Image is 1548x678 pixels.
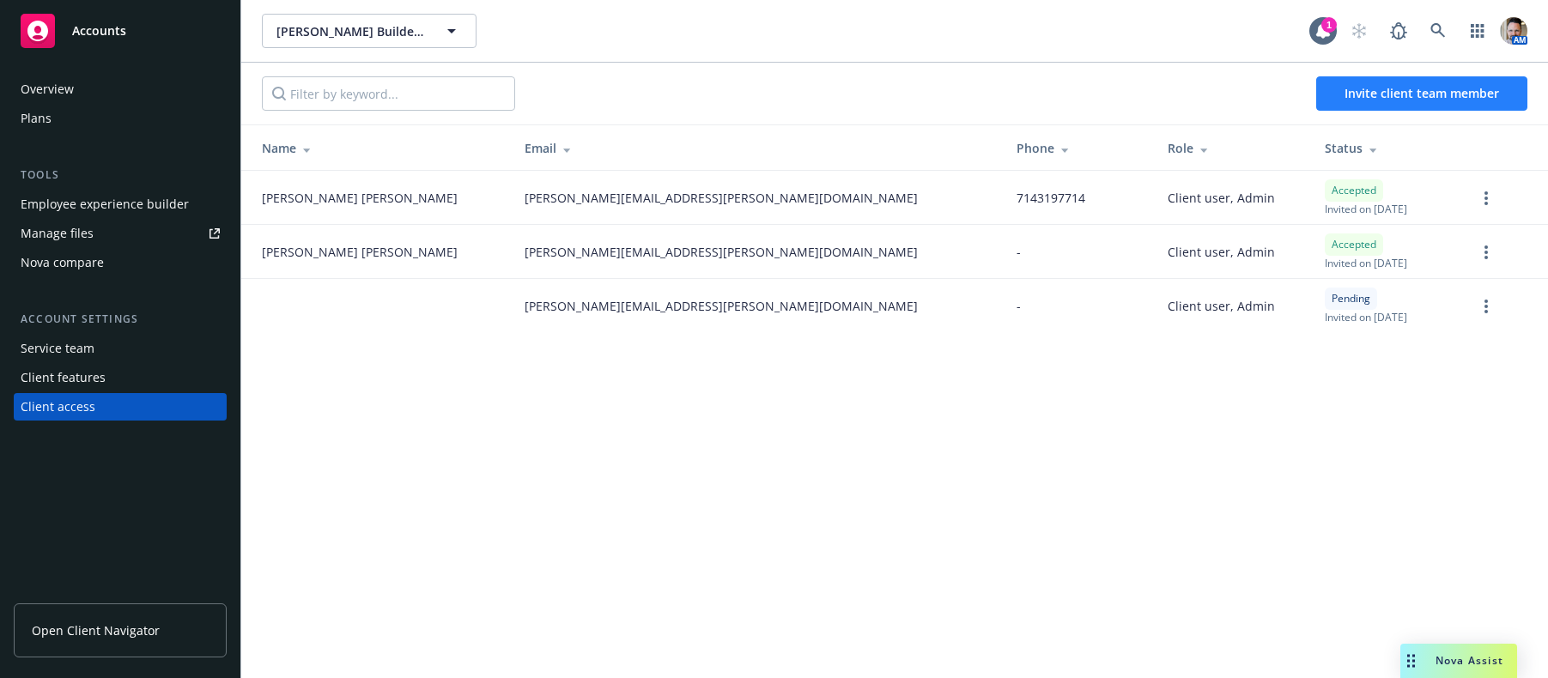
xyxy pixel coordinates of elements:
[1325,310,1407,324] span: Invited on [DATE]
[1400,644,1517,678] button: Nova Assist
[1500,17,1527,45] img: photo
[1332,291,1370,306] span: Pending
[1325,139,1448,157] div: Status
[14,76,227,103] a: Overview
[1476,242,1496,263] a: more
[1017,189,1085,207] span: 7143197714
[21,249,104,276] div: Nova compare
[32,621,160,639] span: Open Client Navigator
[1017,243,1021,261] span: -
[14,7,227,55] a: Accounts
[21,191,189,218] div: Employee experience builder
[1017,297,1021,315] span: -
[1342,14,1376,48] a: Start snowing
[1316,76,1527,111] button: Invite client team member
[1332,183,1376,198] span: Accepted
[21,393,95,421] div: Client access
[1168,189,1275,207] span: Client user, Admin
[21,105,52,132] div: Plans
[14,220,227,247] a: Manage files
[262,243,458,261] span: [PERSON_NAME] [PERSON_NAME]
[262,76,515,111] input: Filter by keyword...
[1168,139,1298,157] div: Role
[14,335,227,362] a: Service team
[525,243,918,261] span: [PERSON_NAME][EMAIL_ADDRESS][PERSON_NAME][DOMAIN_NAME]
[262,139,497,157] div: Name
[14,364,227,391] a: Client features
[1436,653,1503,668] span: Nova Assist
[72,24,126,38] span: Accounts
[1321,17,1337,33] div: 1
[1325,202,1407,216] span: Invited on [DATE]
[1332,237,1376,252] span: Accepted
[21,220,94,247] div: Manage files
[14,311,227,328] div: Account settings
[1381,14,1416,48] a: Report a Bug
[1325,256,1407,270] span: Invited on [DATE]
[525,189,918,207] span: [PERSON_NAME][EMAIL_ADDRESS][PERSON_NAME][DOMAIN_NAME]
[21,335,94,362] div: Service team
[276,22,425,40] span: [PERSON_NAME] Builders
[525,297,918,315] span: [PERSON_NAME][EMAIL_ADDRESS][PERSON_NAME][DOMAIN_NAME]
[1476,188,1496,209] a: more
[21,76,74,103] div: Overview
[525,139,989,157] div: Email
[14,249,227,276] a: Nova compare
[14,105,227,132] a: Plans
[1421,14,1455,48] a: Search
[1168,243,1275,261] span: Client user, Admin
[1168,297,1275,315] span: Client user, Admin
[1460,14,1495,48] a: Switch app
[262,14,477,48] button: [PERSON_NAME] Builders
[1345,85,1499,101] span: Invite client team member
[1017,139,1140,157] div: Phone
[14,191,227,218] a: Employee experience builder
[1476,296,1496,317] a: more
[1400,644,1422,678] div: Drag to move
[21,364,106,391] div: Client features
[262,189,458,207] span: [PERSON_NAME] [PERSON_NAME]
[14,166,227,184] div: Tools
[14,393,227,421] a: Client access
